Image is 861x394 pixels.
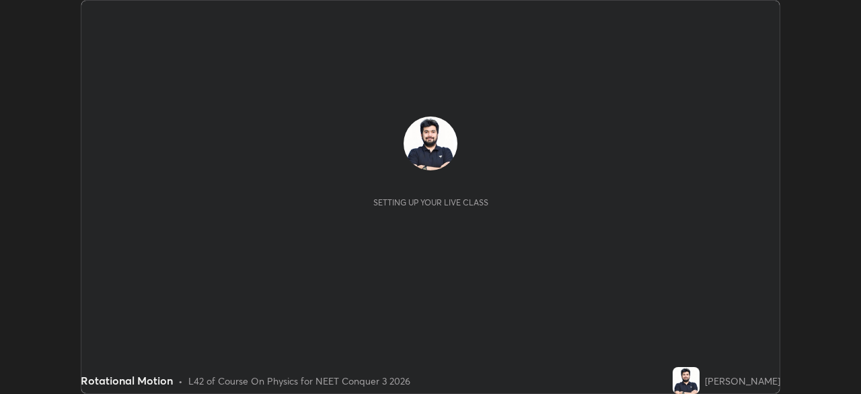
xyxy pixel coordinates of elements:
div: L42 of Course On Physics for NEET Conquer 3 2026 [188,374,410,388]
div: [PERSON_NAME] [705,374,780,388]
div: Setting up your live class [373,197,488,207]
img: 28681843d65944dd995427fb58f58e2f.jpg [673,367,700,394]
img: 28681843d65944dd995427fb58f58e2f.jpg [404,117,457,170]
div: Rotational Motion [81,372,173,389]
div: • [178,374,183,388]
